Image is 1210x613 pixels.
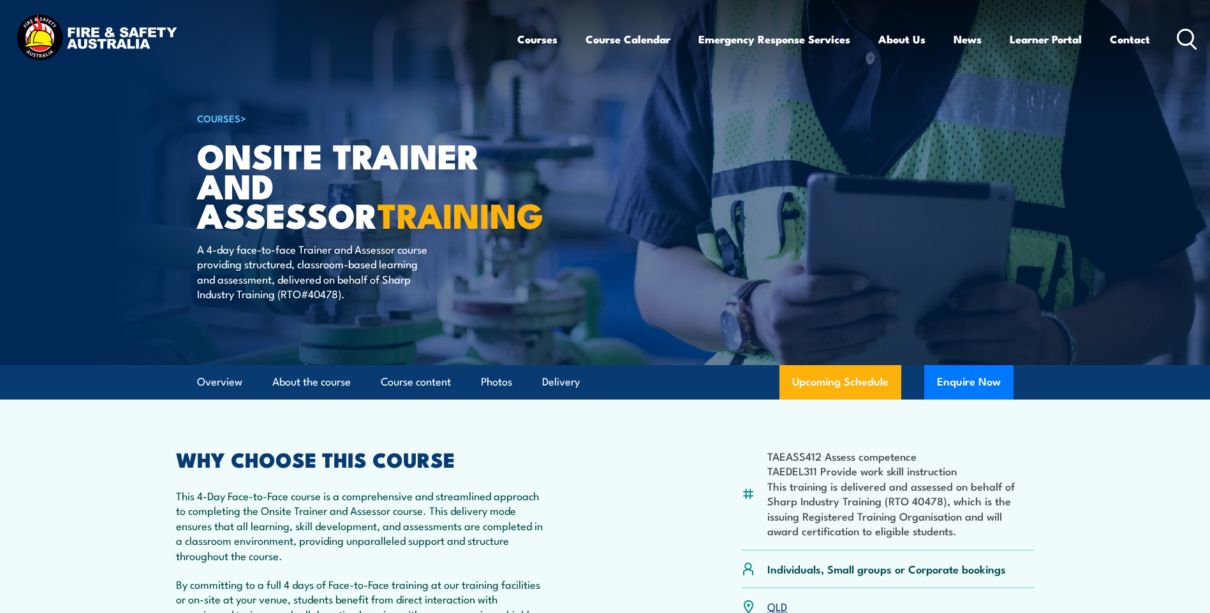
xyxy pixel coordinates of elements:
li: This training is delivered and assessed on behalf of Sharp Industry Training (RTO 40478), which i... [767,479,1035,538]
a: Course Calendar [586,22,670,56]
a: COURSES [197,111,240,125]
a: Emergency Response Services [698,22,850,56]
li: TAEDEL311 Provide work skill instruction [767,463,1035,478]
a: Learner Portal [1010,22,1082,56]
a: Courses [517,22,557,56]
li: TAEASS412 Assess competence [767,449,1035,463]
button: Enquire Now [924,365,1014,400]
a: Upcoming Schedule [779,365,901,400]
p: A 4-day face-to-face Trainer and Assessor course providing structured, classroom-based learning a... [197,242,430,301]
a: About the course [272,365,351,399]
p: Individuals, Small groups or Corporate bookings [767,561,1006,576]
a: Contact [1110,22,1150,56]
a: About Us [878,22,926,56]
a: Overview [197,365,242,399]
h1: Onsite Trainer and Assessor [197,140,512,229]
p: This 4-Day Face-to-Face course is a comprehensive and streamlined approach to completing the Onsi... [176,488,549,563]
a: Delivery [542,365,580,399]
h2: WHY CHOOSE THIS COURSE [176,450,549,468]
a: Photos [481,365,512,399]
h6: > [197,110,512,126]
strong: TRAINING [378,187,543,240]
a: News [954,22,982,56]
a: Course content [381,365,451,399]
